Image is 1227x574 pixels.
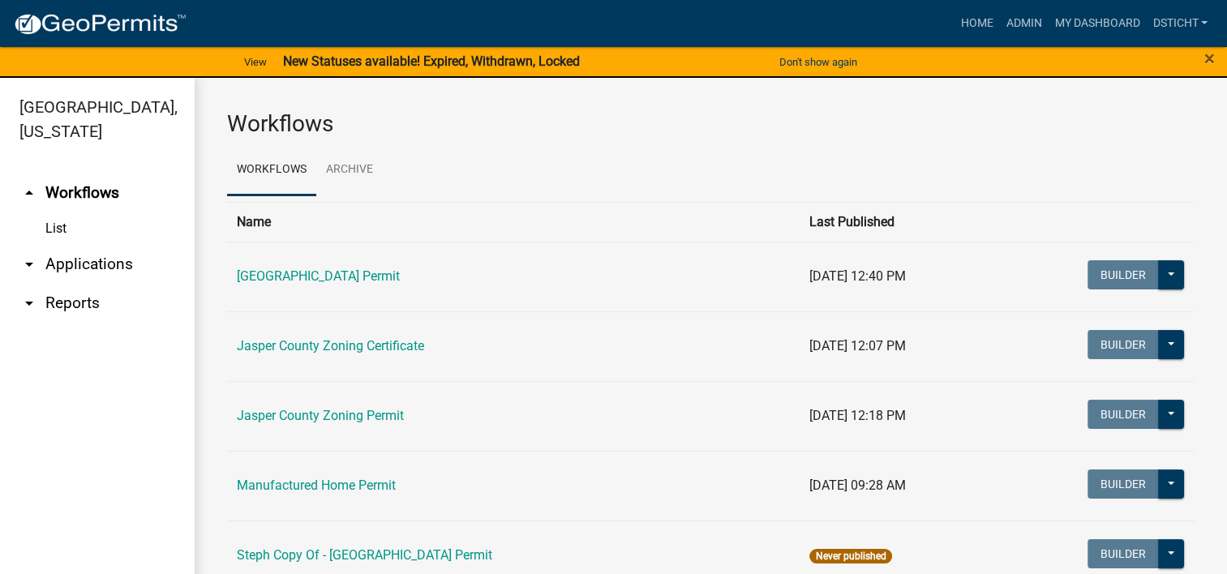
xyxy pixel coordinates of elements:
i: arrow_drop_up [19,183,39,203]
a: Manufactured Home Permit [237,478,396,493]
a: Steph Copy Of - [GEOGRAPHIC_DATA] Permit [237,547,492,563]
th: Name [227,202,800,242]
button: Close [1204,49,1215,68]
span: Never published [809,549,891,563]
a: Jasper County Zoning Permit [237,408,404,423]
a: Jasper County Zoning Certificate [237,338,424,353]
a: Archive [316,144,383,196]
button: Builder [1088,469,1159,499]
a: My Dashboard [1048,8,1146,39]
th: Last Published [800,202,996,242]
a: Workflows [227,144,316,196]
i: arrow_drop_down [19,255,39,274]
button: Builder [1088,330,1159,359]
button: Builder [1088,539,1159,568]
span: [DATE] 12:40 PM [809,268,906,284]
span: [DATE] 12:07 PM [809,338,906,353]
a: Dsticht [1146,8,1214,39]
span: × [1204,47,1215,70]
button: Don't show again [773,49,864,75]
strong: New Statuses available! Expired, Withdrawn, Locked [283,54,580,69]
span: [DATE] 12:18 PM [809,408,906,423]
a: [GEOGRAPHIC_DATA] Permit [237,268,400,284]
a: Admin [999,8,1048,39]
a: Home [954,8,999,39]
i: arrow_drop_down [19,293,39,313]
button: Builder [1088,400,1159,429]
a: View [238,49,273,75]
h3: Workflows [227,110,1195,138]
span: [DATE] 09:28 AM [809,478,906,493]
button: Builder [1088,260,1159,289]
